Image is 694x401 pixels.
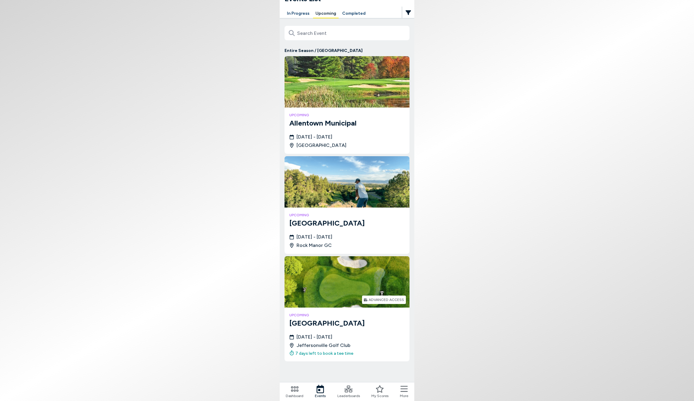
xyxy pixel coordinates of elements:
[285,9,312,18] button: In Progress
[285,156,409,254] a: Rock Manorupcoming[GEOGRAPHIC_DATA][DATE] - [DATE]Rock Manor GC
[337,393,360,399] span: Leaderboards
[285,56,409,108] img: Allentown Municipal
[297,142,346,149] span: [GEOGRAPHIC_DATA]
[289,312,405,318] h4: upcoming
[297,133,332,141] span: [DATE] - [DATE]
[285,26,409,40] input: Search Event
[285,47,409,54] p: Entire Season / [GEOGRAPHIC_DATA]
[285,256,409,308] img: Jeffersonville
[371,385,388,399] a: My Scores
[289,318,405,329] h3: [GEOGRAPHIC_DATA]
[289,118,405,129] h3: Allentown Municipal
[286,393,303,399] span: Dashboard
[315,385,326,399] a: Events
[369,298,404,302] div: ADVANCED ACCESS
[400,393,408,399] span: More
[289,350,353,357] div: 7 days left to book a tee time
[337,385,360,399] a: Leaderboards
[315,393,326,399] span: Events
[340,9,368,18] button: Completed
[400,385,408,399] button: More
[289,218,405,229] h3: [GEOGRAPHIC_DATA]
[289,112,405,118] h4: upcoming
[285,256,409,361] a: JeffersonvilleADVANCED ACCESSupcoming[GEOGRAPHIC_DATA][DATE] - [DATE]Jeffersonville Golf Club7 da...
[297,242,332,249] span: Rock Manor GC
[297,333,332,341] span: [DATE] - [DATE]
[280,9,414,18] div: Manage your account
[289,212,405,218] h4: upcoming
[313,9,339,18] button: Upcoming
[285,56,409,154] a: Allentown MunicipalupcomingAllentown Municipal[DATE] - [DATE][GEOGRAPHIC_DATA]
[286,385,303,399] a: Dashboard
[297,342,350,349] span: Jeffersonville Golf Club
[371,393,388,399] span: My Scores
[285,156,409,208] img: Rock Manor
[297,233,332,241] span: [DATE] - [DATE]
